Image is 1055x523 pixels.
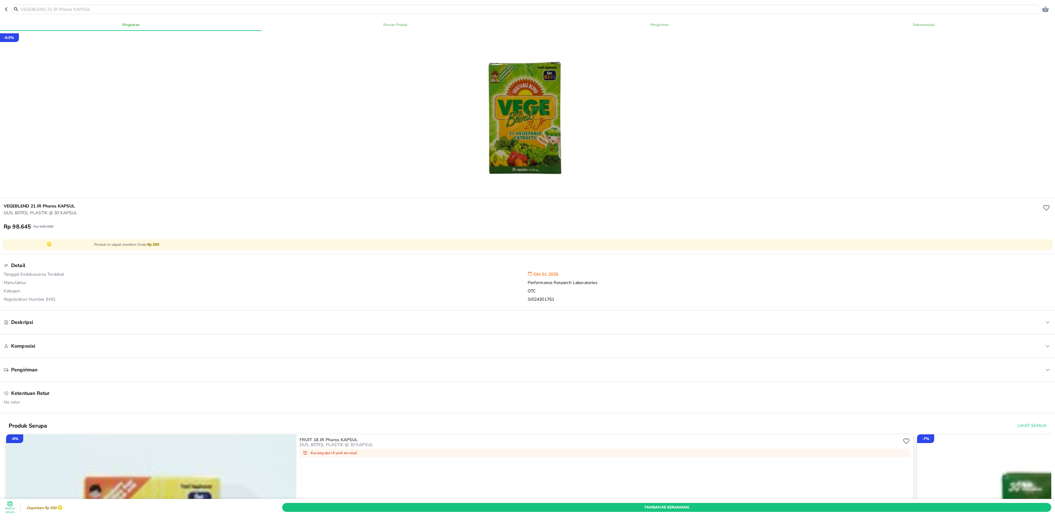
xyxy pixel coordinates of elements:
[11,262,25,269] p: Detail
[4,316,1051,329] div: Deskripsi
[94,242,1048,247] p: Produk ini dapat memberi Anda
[11,390,49,397] p: Ketentuan Retur
[528,296,1052,302] p: SI024301761
[300,449,910,457] div: Kurang dari 6 unit tersisa!
[25,506,57,510] p: Dapatkan Rp 500
[4,397,1051,405] p: No retur
[528,280,1052,288] p: Performance Research Laboratories
[1015,420,1048,432] button: Lihat Semua
[4,288,528,296] p: Kategori
[11,319,33,326] p: Deskripsi
[4,271,528,280] p: Tanggal Kedaluwarsa Terdekat
[4,363,1051,377] div: Pengiriman
[300,442,901,447] p: DUS, BOTOL PLASTIK @ 30 KAPSUL
[4,223,31,230] p: Rp 98.645
[528,288,1052,296] p: OTC
[11,436,18,441] p: - 8 %
[300,437,900,442] p: FRUIT 18 JR Pharos KAPSUL
[20,6,1039,13] input: VEGEBLEND 21 JR Pharos KAPSUL
[33,224,53,229] p: Rp 109.000
[531,22,788,28] span: Pengiriman
[922,436,929,441] p: - 7 %
[4,210,1041,216] p: DUS, BOTOL PLASTIK @ 30 KAPSUL
[4,507,16,514] p: Produk Serupa
[4,339,1051,353] div: Komposisi
[282,503,1051,512] button: Tambah Ke Keranjang
[11,343,35,349] p: Komposisi
[4,259,1051,305] div: DetailTanggal Kedaluwarsa TerdekatOkt 01 2026ManufakturPerformance Research LaboratoriesKategoriO...
[2,22,259,28] span: Ringkasan
[4,280,528,288] p: Manufaktur
[796,22,1053,28] span: Rekomendasi
[4,35,14,40] p: - 9.5 %
[4,296,528,302] p: Registration Number (NIE)
[528,271,1052,280] p: Okt 01 2026
[11,366,38,373] p: Pengiriman
[4,387,1051,408] div: Ketentuan ReturNo retur
[4,203,1041,210] h6: VEGEBLEND 21 JR Pharos KAPSUL
[287,504,1047,511] span: Tambah Ke Keranjang
[1018,422,1046,430] span: Lihat Semua
[4,501,16,514] button: Produk Serupa
[267,22,524,28] span: Rincian Produk
[147,242,159,247] span: Rp 500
